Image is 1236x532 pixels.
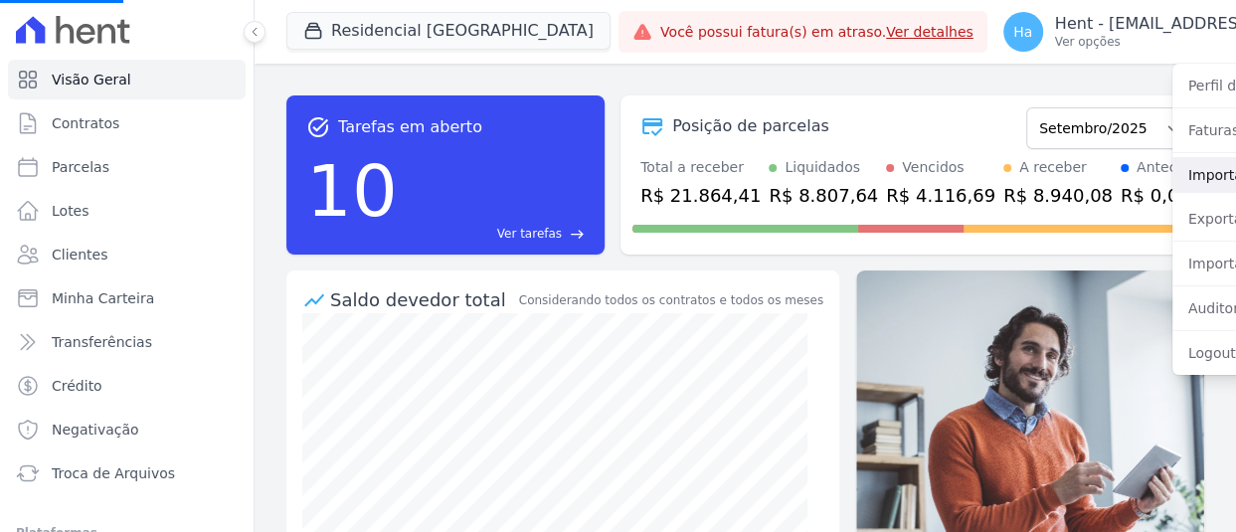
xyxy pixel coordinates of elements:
[286,12,611,50] button: Residencial [GEOGRAPHIC_DATA]
[8,322,246,362] a: Transferências
[52,157,109,177] span: Parcelas
[8,410,246,449] a: Negativação
[519,291,823,309] div: Considerando todos os contratos e todos os meses
[330,286,515,313] div: Saldo devedor total
[8,278,246,318] a: Minha Carteira
[8,191,246,231] a: Lotes
[886,182,995,209] div: R$ 4.116,69
[902,157,964,178] div: Vencidos
[52,332,152,352] span: Transferências
[660,22,973,43] span: Você possui fatura(s) em atraso.
[1013,25,1032,39] span: Ha
[52,70,131,89] span: Visão Geral
[886,24,973,40] a: Ver detalhes
[497,225,562,243] span: Ver tarefas
[52,420,139,440] span: Negativação
[8,453,246,493] a: Troca de Arquivos
[640,157,761,178] div: Total a receber
[8,60,246,99] a: Visão Geral
[52,376,102,396] span: Crédito
[785,157,860,178] div: Liquidados
[8,103,246,143] a: Contratos
[338,115,482,139] span: Tarefas em aberto
[52,113,119,133] span: Contratos
[8,147,246,187] a: Parcelas
[306,115,330,139] span: task_alt
[640,182,761,209] div: R$ 21.864,41
[52,245,107,265] span: Clientes
[1019,157,1087,178] div: A receber
[672,114,829,138] div: Posição de parcelas
[306,139,398,243] div: 10
[52,463,175,483] span: Troca de Arquivos
[8,366,246,406] a: Crédito
[8,235,246,274] a: Clientes
[406,225,585,243] a: Ver tarefas east
[52,201,89,221] span: Lotes
[1003,182,1113,209] div: R$ 8.940,08
[769,182,878,209] div: R$ 8.807,64
[1137,157,1215,178] div: Antecipado
[570,227,585,242] span: east
[52,288,154,308] span: Minha Carteira
[1121,182,1215,209] div: R$ 0,00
